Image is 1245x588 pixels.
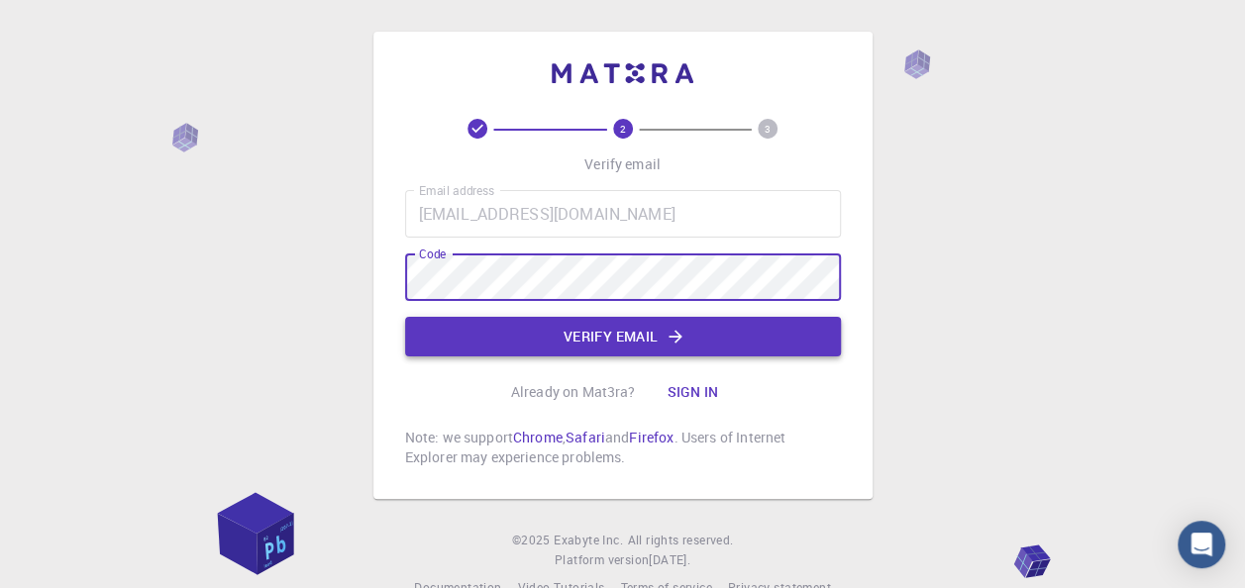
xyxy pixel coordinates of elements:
[649,551,690,567] span: [DATE] .
[419,182,494,199] label: Email address
[554,531,623,550] a: Exabyte Inc.
[649,550,690,570] a: [DATE].
[627,531,733,550] span: All rights reserved.
[1178,521,1225,568] div: Open Intercom Messenger
[405,317,841,356] button: Verify email
[584,154,661,174] p: Verify email
[566,428,605,446] a: Safari
[405,428,841,467] p: Note: we support , and . Users of Internet Explorer may experience problems.
[765,122,771,136] text: 3
[620,122,626,136] text: 2
[511,382,636,402] p: Already on Mat3ra?
[513,428,563,446] a: Chrome
[651,372,734,412] button: Sign in
[555,550,649,570] span: Platform version
[419,245,446,262] label: Code
[554,532,623,547] span: Exabyte Inc.
[629,428,674,446] a: Firefox
[512,531,554,550] span: © 2025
